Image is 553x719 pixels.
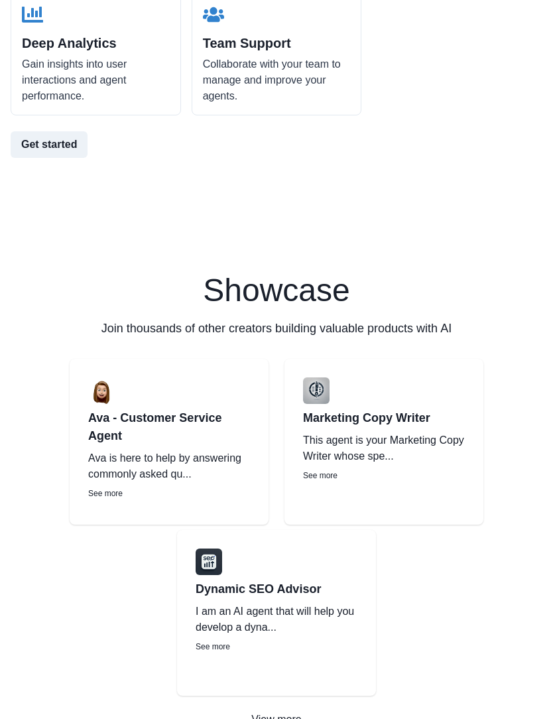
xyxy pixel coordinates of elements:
[303,377,330,404] img: user%2F2%2Fdef768d2-bb31-48e1-a725-94a4e8c437fd
[196,580,357,598] a: Dynamic SEO Advisor
[22,56,170,104] p: Gain insights into user interactions and agent performance.
[303,409,465,427] a: Marketing Copy Writer
[88,488,250,499] p: See more
[196,604,357,635] p: I am an AI agent that will help you develop a dyna...
[203,35,351,51] h2: Team Support
[303,432,465,464] p: This agent is your Marketing Copy Writer whose spe...
[88,377,115,404] img: user%2F2%2Fb7ac5808-39ff-453c-8ce1-b371fabf5c1b
[11,131,542,158] a: Get started
[101,320,452,338] p: Join thousands of other creators building valuable products with AI
[88,409,250,445] a: Ava - Customer Service Agent
[88,450,250,482] p: Ava is here to help by answering commonly asked qu...
[196,549,222,575] img: user%2F2%2F2d242b93-aaa3-4cbd-aa9c-fc041cf1f639
[303,470,465,482] p: See more
[11,275,542,306] h2: Showcase
[203,56,351,104] p: Collaborate with your team to manage and improve your agents.
[11,131,88,158] button: Get started
[196,641,357,653] p: See more
[22,35,170,51] h2: Deep Analytics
